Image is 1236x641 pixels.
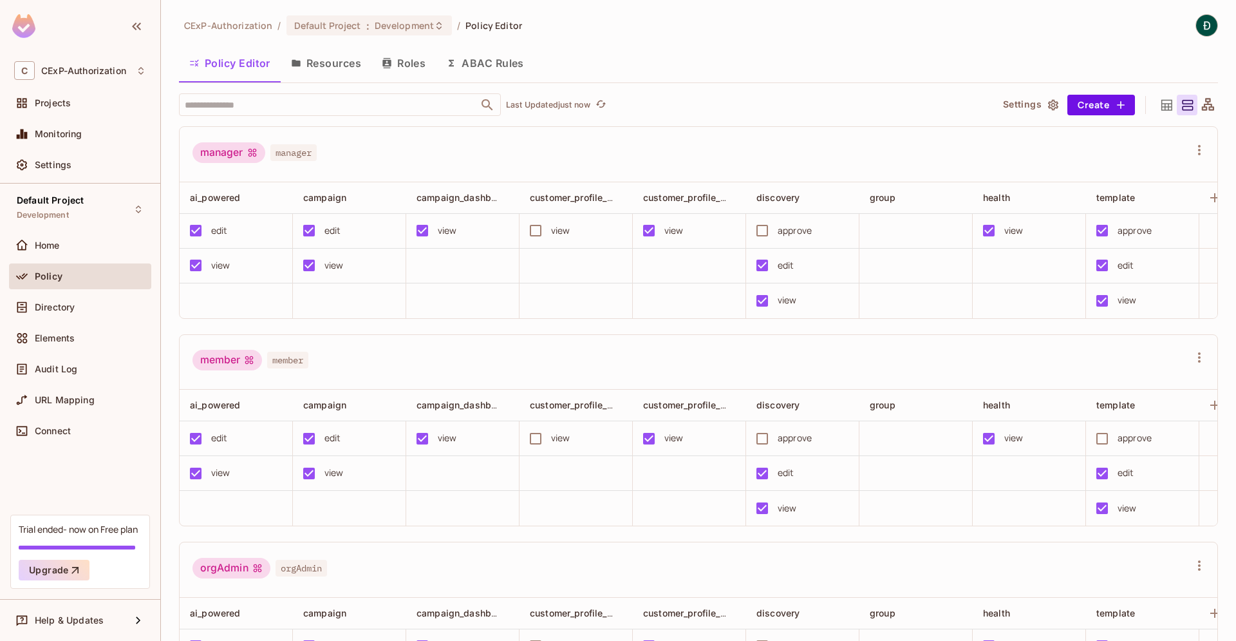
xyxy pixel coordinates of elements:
[756,192,800,203] span: discovery
[778,258,794,273] div: edit
[1067,95,1135,115] button: Create
[17,195,84,206] span: Default Project
[324,466,344,480] div: view
[417,191,511,204] span: campaign_dashboard
[371,47,436,79] button: Roles
[35,98,71,108] span: Projects
[19,523,138,535] div: Trial ended- now on Free plan
[983,608,1010,618] span: health
[1096,192,1135,203] span: template
[643,607,751,619] span: customer_profile_limited
[1118,224,1152,238] div: approve
[438,431,457,445] div: view
[664,431,684,445] div: view
[478,96,496,114] button: Open
[778,224,812,238] div: approve
[664,224,684,238] div: view
[366,21,370,31] span: :
[756,399,800,410] span: discovery
[1096,608,1135,618] span: template
[778,501,797,515] div: view
[35,160,71,170] span: Settings
[417,607,511,619] span: campaign_dashboard
[1196,15,1217,36] img: Đình Phú Nguyễn
[551,431,570,445] div: view
[270,144,317,161] span: manager
[35,240,60,251] span: Home
[870,192,895,203] span: group
[870,608,895,618] span: group
[438,224,457,238] div: view
[35,615,104,626] span: Help & Updates
[1118,258,1134,273] div: edit
[778,466,794,480] div: edit
[436,47,534,79] button: ABAC Rules
[1118,293,1137,307] div: view
[184,19,272,32] span: the active workspace
[643,399,751,411] span: customer_profile_limited
[457,19,460,32] li: /
[1096,399,1135,410] span: template
[211,258,230,273] div: view
[530,191,621,204] span: customer_profile_full
[417,399,511,411] span: campaign_dashboard
[998,95,1062,115] button: Settings
[294,19,361,32] span: Default Project
[190,608,241,618] span: ai_powered
[375,19,434,32] span: Development
[983,192,1010,203] span: health
[530,399,621,411] span: customer_profile_full
[211,224,228,238] div: edit
[303,608,346,618] span: campaign
[35,395,95,405] span: URL Mapping
[1004,431,1024,445] div: view
[19,560,89,580] button: Upgrade
[192,350,262,370] div: member
[192,558,270,579] div: orgAdmin
[870,399,895,410] span: group
[324,431,341,445] div: edit
[465,19,522,32] span: Policy Editor
[281,47,371,79] button: Resources
[756,608,800,618] span: discovery
[35,364,77,374] span: Audit Log
[211,466,230,480] div: view
[211,431,228,445] div: edit
[267,352,308,368] span: member
[593,97,608,113] button: refresh
[14,61,35,80] span: C
[530,607,621,619] span: customer_profile_full
[1118,501,1137,515] div: view
[595,99,606,111] span: refresh
[35,333,75,343] span: Elements
[277,19,281,32] li: /
[506,100,590,110] p: Last Updated just now
[35,426,71,436] span: Connect
[179,47,281,79] button: Policy Editor
[303,399,346,410] span: campaign
[35,129,82,139] span: Monitoring
[303,192,346,203] span: campaign
[1118,466,1134,480] div: edit
[35,271,62,282] span: Policy
[192,142,265,163] div: manager
[643,191,751,204] span: customer_profile_limited
[190,399,241,410] span: ai_powered
[276,560,327,577] span: orgAdmin
[1118,431,1152,445] div: approve
[1004,224,1024,238] div: view
[983,399,1010,410] span: health
[551,224,570,238] div: view
[190,192,241,203] span: ai_powered
[778,293,797,307] div: view
[12,14,35,38] img: SReyMgAAAABJRU5ErkJggg==
[35,302,75,312] span: Directory
[324,224,341,238] div: edit
[590,97,608,113] span: Click to refresh data
[324,258,344,273] div: view
[778,431,812,445] div: approve
[17,210,69,220] span: Development
[41,66,126,76] span: Workspace: CExP-Authorization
